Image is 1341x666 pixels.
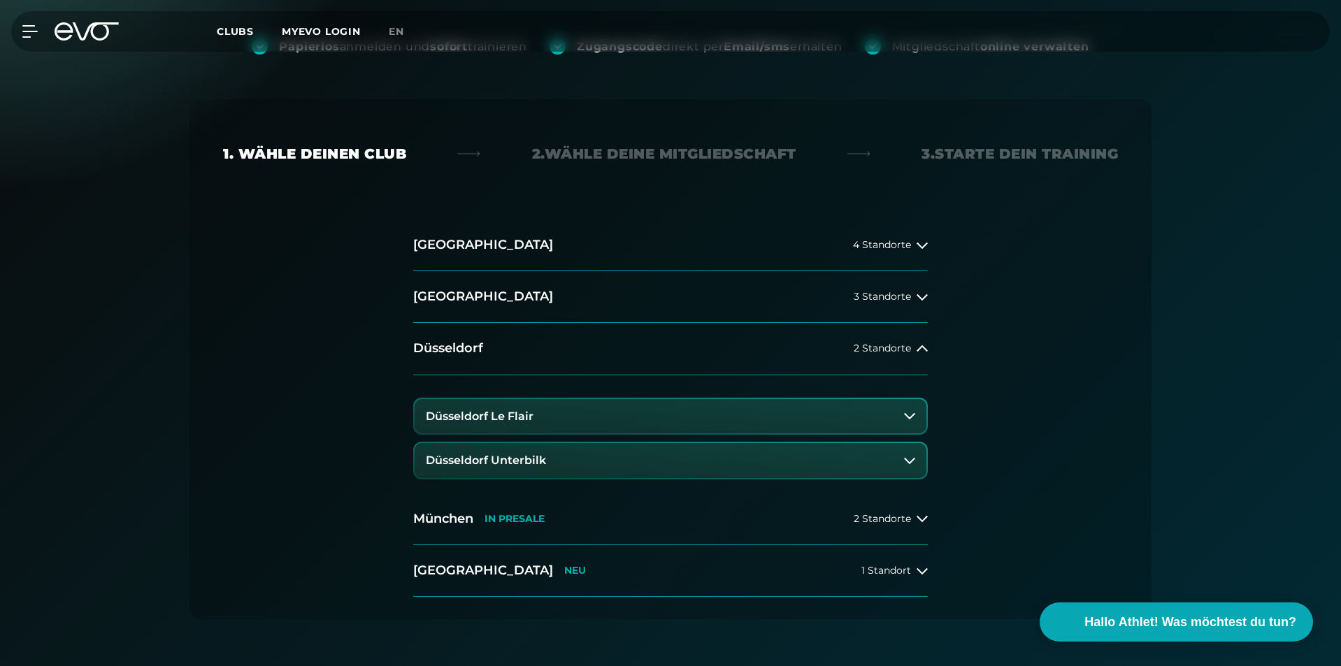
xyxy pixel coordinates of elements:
a: MYEVO LOGIN [282,25,361,38]
button: [GEOGRAPHIC_DATA]4 Standorte [413,219,928,271]
button: [GEOGRAPHIC_DATA]NEU1 Standort [413,545,928,597]
a: Clubs [217,24,282,38]
h2: Düsseldorf [413,340,483,357]
button: Düsseldorf Le Flair [415,399,926,434]
span: 3 Standorte [854,291,911,302]
h2: [GEOGRAPHIC_DATA] [413,562,553,579]
h3: Düsseldorf Le Flair [426,410,533,423]
h3: Düsseldorf Unterbilk [426,454,546,467]
span: 4 Standorte [853,240,911,250]
button: MünchenIN PRESALE2 Standorte [413,493,928,545]
p: IN PRESALE [485,513,545,525]
h2: [GEOGRAPHIC_DATA] [413,288,553,305]
button: Hallo Athlet! Was möchtest du tun? [1040,602,1313,642]
h2: [GEOGRAPHIC_DATA] [413,236,553,254]
span: 1 Standort [861,565,911,576]
span: Hallo Athlet! Was möchtest du tun? [1084,613,1296,632]
span: en [389,25,404,38]
p: NEU [564,565,586,577]
div: 2. Wähle deine Mitgliedschaft [532,144,796,164]
h2: München [413,510,473,528]
a: en [389,24,421,40]
div: 1. Wähle deinen Club [223,144,406,164]
div: 3. Starte dein Training [922,144,1118,164]
button: Düsseldorf2 Standorte [413,323,928,375]
span: Clubs [217,25,254,38]
button: Düsseldorf Unterbilk [415,443,926,478]
span: 2 Standorte [854,514,911,524]
button: [GEOGRAPHIC_DATA]3 Standorte [413,271,928,323]
span: 2 Standorte [854,343,911,354]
